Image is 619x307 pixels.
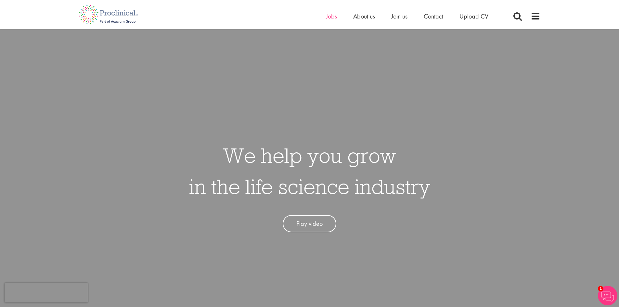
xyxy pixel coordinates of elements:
[353,12,375,20] a: About us
[391,12,407,20] a: Join us
[459,12,488,20] a: Upload CV
[283,215,336,232] a: Play video
[189,140,430,202] h1: We help you grow in the life science industry
[424,12,443,20] a: Contact
[598,286,603,291] span: 1
[326,12,337,20] a: Jobs
[598,286,617,305] img: Chatbot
